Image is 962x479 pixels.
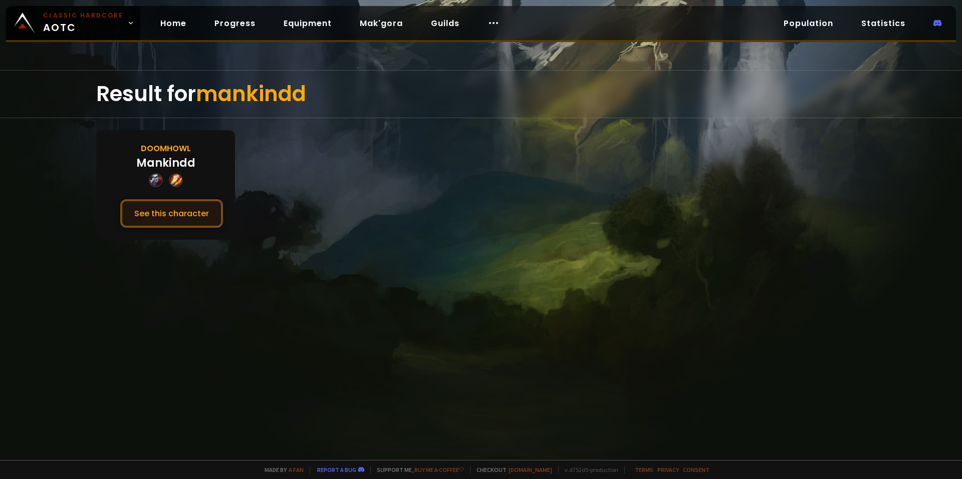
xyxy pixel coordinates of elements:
span: Checkout [470,466,552,473]
a: Progress [206,13,264,34]
a: [DOMAIN_NAME] [509,466,552,473]
a: Guilds [423,13,467,34]
span: Support me, [370,466,464,473]
span: mankindd [196,79,306,109]
a: Statistics [853,13,913,34]
a: Classic HardcoreAOTC [6,6,140,40]
div: Doomhowl [141,142,191,155]
button: See this character [120,199,223,228]
a: Privacy [657,466,679,473]
a: Population [776,13,841,34]
a: Consent [683,466,709,473]
span: AOTC [43,11,123,35]
small: Classic Hardcore [43,11,123,20]
a: Home [152,13,194,34]
a: Mak'gora [352,13,411,34]
a: a fan [289,466,304,473]
span: v. d752d5 - production [558,466,618,473]
div: Result for [96,71,866,118]
a: Terms [635,466,653,473]
div: Mankindd [136,155,195,171]
span: Made by [259,466,304,473]
a: Buy me a coffee [414,466,464,473]
a: Report a bug [317,466,356,473]
a: Equipment [276,13,340,34]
